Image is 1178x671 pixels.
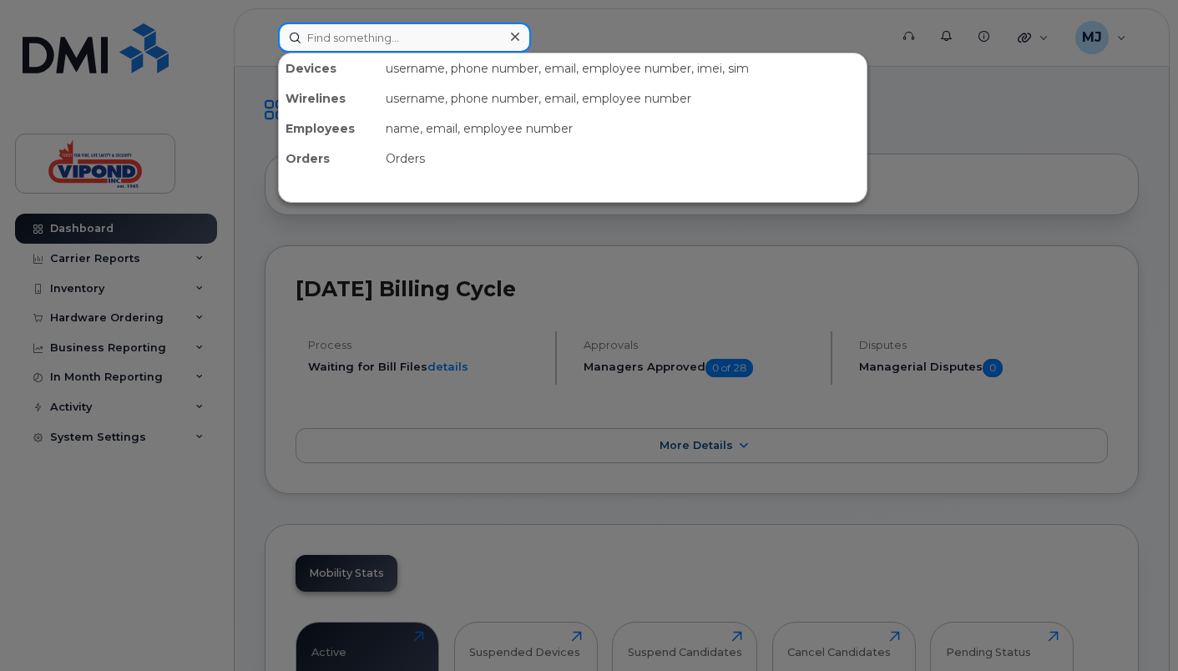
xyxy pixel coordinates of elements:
[279,83,379,114] div: Wirelines
[279,53,379,83] div: Devices
[279,144,379,174] div: Orders
[379,144,867,174] div: Orders
[379,114,867,144] div: name, email, employee number
[379,53,867,83] div: username, phone number, email, employee number, imei, sim
[379,83,867,114] div: username, phone number, email, employee number
[279,114,379,144] div: Employees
